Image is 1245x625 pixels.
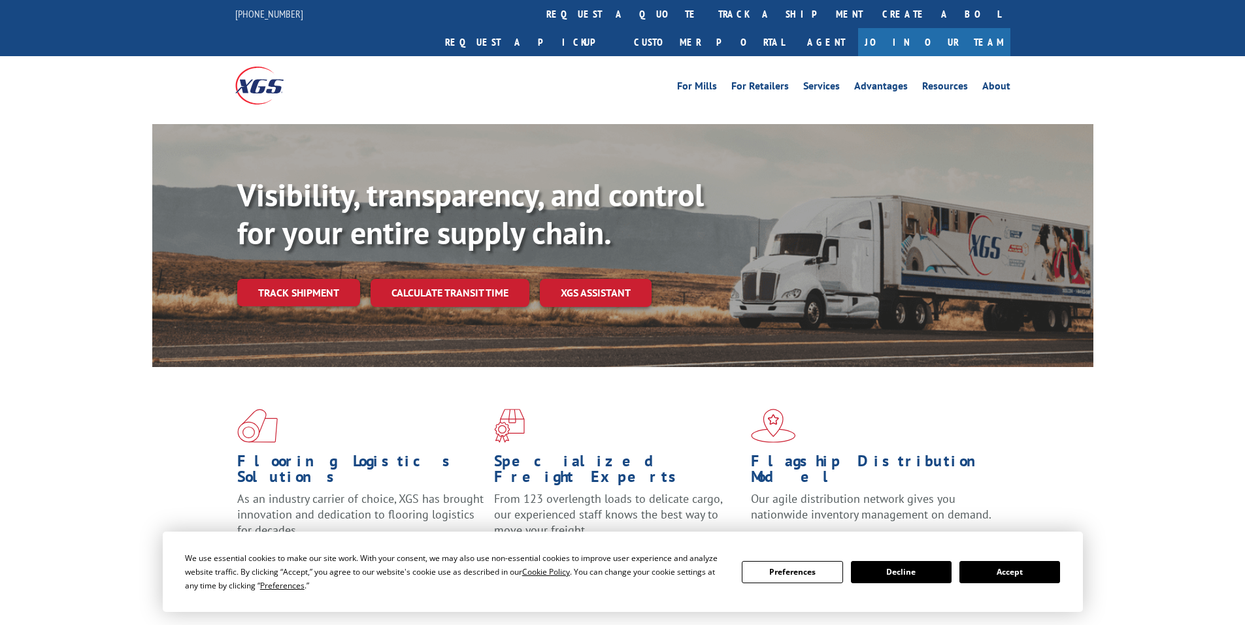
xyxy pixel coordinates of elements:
a: Customer Portal [624,28,794,56]
b: Visibility, transparency, and control for your entire supply chain. [237,174,704,253]
a: [PHONE_NUMBER] [235,7,303,20]
div: Cookie Consent Prompt [163,532,1083,612]
a: Services [803,81,840,95]
span: Preferences [260,580,305,591]
a: For Retailers [731,81,789,95]
div: We use essential cookies to make our site work. With your consent, we may also use non-essential ... [185,551,726,592]
a: Track shipment [237,279,360,306]
img: xgs-icon-flagship-distribution-model-red [751,409,796,443]
span: Our agile distribution network gives you nationwide inventory management on demand. [751,491,991,522]
button: Decline [851,561,952,583]
a: Agent [794,28,858,56]
h1: Flagship Distribution Model [751,453,998,491]
a: Calculate transit time [371,279,529,307]
span: As an industry carrier of choice, XGS has brought innovation and dedication to flooring logistics... [237,491,484,537]
img: xgs-icon-focused-on-flooring-red [494,409,525,443]
a: Advantages [854,81,908,95]
a: Request a pickup [435,28,624,56]
h1: Specialized Freight Experts [494,453,741,491]
img: xgs-icon-total-supply-chain-intelligence-red [237,409,278,443]
a: Join Our Team [858,28,1010,56]
button: Preferences [742,561,842,583]
p: From 123 overlength loads to delicate cargo, our experienced staff knows the best way to move you... [494,491,741,549]
a: XGS ASSISTANT [540,279,652,307]
a: For Mills [677,81,717,95]
span: Cookie Policy [522,566,570,577]
a: Resources [922,81,968,95]
h1: Flooring Logistics Solutions [237,453,484,491]
button: Accept [959,561,1060,583]
a: About [982,81,1010,95]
